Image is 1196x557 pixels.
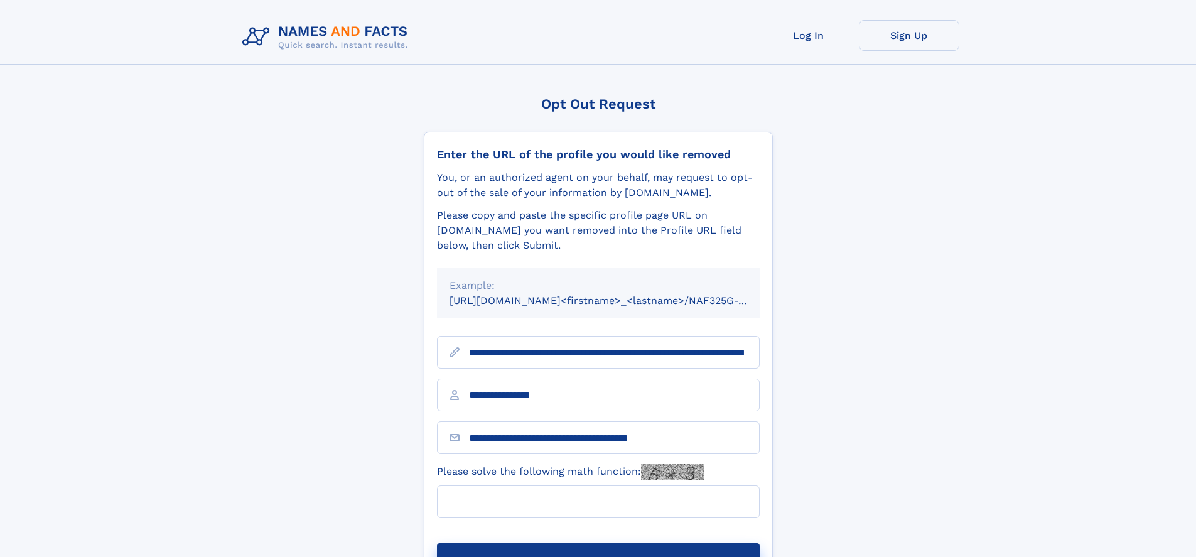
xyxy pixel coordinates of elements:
[437,208,760,253] div: Please copy and paste the specific profile page URL on [DOMAIN_NAME] you want removed into the Pr...
[437,170,760,200] div: You, or an authorized agent on your behalf, may request to opt-out of the sale of your informatio...
[450,278,747,293] div: Example:
[237,20,418,54] img: Logo Names and Facts
[859,20,959,51] a: Sign Up
[424,96,773,112] div: Opt Out Request
[437,148,760,161] div: Enter the URL of the profile you would like removed
[758,20,859,51] a: Log In
[437,464,704,480] label: Please solve the following math function:
[450,295,784,306] small: [URL][DOMAIN_NAME]<firstname>_<lastname>/NAF325G-xxxxxxxx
